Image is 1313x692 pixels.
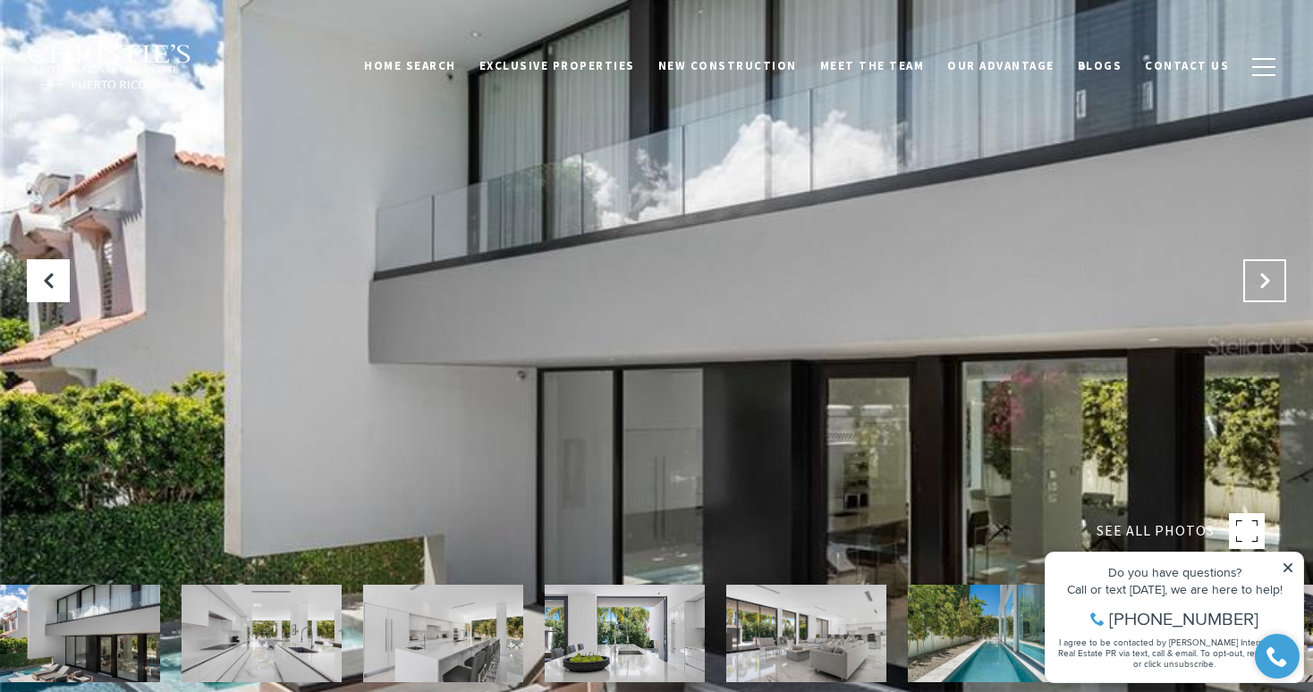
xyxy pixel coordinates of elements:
[73,84,223,102] span: [PHONE_NUMBER]
[352,49,468,83] a: Home Search
[19,40,258,53] div: Do you have questions?
[726,585,886,682] img: 12 SANTA ANA
[1241,41,1287,93] button: button
[479,58,635,73] span: Exclusive Properties
[26,44,192,90] img: Christie's International Real Estate black text logo
[936,49,1066,83] a: Our Advantage
[908,585,1068,682] img: 12 SANTA ANA
[809,49,936,83] a: Meet the Team
[1097,519,1215,543] span: SEE ALL PHOTOS
[182,585,342,682] img: 12 SANTA ANA
[27,259,70,302] button: Previous Slide
[545,585,705,682] img: 12 SANTA ANA
[1066,49,1134,83] a: Blogs
[947,58,1055,73] span: Our Advantage
[658,58,797,73] span: New Construction
[22,110,255,144] span: I agree to be contacted by [PERSON_NAME] International Real Estate PR via text, call & email. To ...
[1078,58,1122,73] span: Blogs
[647,49,809,83] a: New Construction
[363,585,523,682] img: 12 SANTA ANA
[1145,58,1229,73] span: Contact Us
[468,49,647,83] a: Exclusive Properties
[1243,259,1286,302] button: Next Slide
[19,57,258,70] div: Call or text [DATE], we are here to help!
